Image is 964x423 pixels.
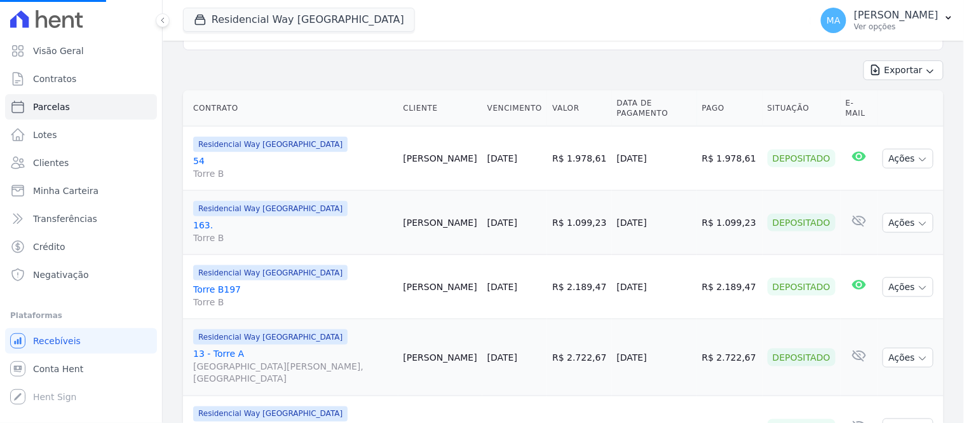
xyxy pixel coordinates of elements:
a: Crédito [5,234,157,260]
span: Residencial Way [GEOGRAPHIC_DATA] [193,137,348,152]
div: Depositado [768,278,836,296]
th: Data de Pagamento [612,90,697,127]
button: Ações [883,149,933,169]
th: Contrato [183,90,398,127]
td: [PERSON_NAME] [398,191,482,255]
span: Residencial Way [GEOGRAPHIC_DATA] [193,265,348,281]
td: R$ 1.099,23 [547,191,611,255]
td: [DATE] [612,191,697,255]
a: Parcelas [5,94,157,120]
td: [PERSON_NAME] [398,255,482,319]
th: E-mail [841,90,878,127]
a: Lotes [5,122,157,148]
a: [DATE] [487,153,517,163]
span: Negativação [33,268,89,281]
a: Negativação [5,262,157,288]
a: [DATE] [487,352,517,363]
td: R$ 1.978,61 [547,127,611,191]
span: Crédito [33,240,65,253]
p: [PERSON_NAME] [854,9,939,22]
button: Ações [883,348,933,368]
td: [DATE] [612,319,697,396]
td: [DATE] [612,127,697,191]
th: Situação [763,90,841,127]
td: R$ 2.189,47 [547,255,611,319]
td: R$ 1.099,23 [697,191,763,255]
td: R$ 2.722,67 [697,319,763,396]
span: Residencial Way [GEOGRAPHIC_DATA] [193,329,348,345]
div: Depositado [768,214,836,232]
span: Lotes [33,128,57,141]
a: 54Torre B [193,155,393,180]
span: Torre B [193,232,393,244]
span: Torre B [193,167,393,180]
a: Minha Carteira [5,178,157,204]
span: Recebíveis [33,335,81,347]
a: 163.Torre B [193,219,393,244]
span: Visão Geral [33,45,84,57]
span: Torre B [193,296,393,309]
span: MA [827,16,841,25]
button: Exportar [864,60,944,80]
div: Depositado [768,149,836,167]
span: [GEOGRAPHIC_DATA][PERSON_NAME], [GEOGRAPHIC_DATA] [193,360,393,385]
td: [DATE] [612,255,697,319]
td: [PERSON_NAME] [398,319,482,396]
button: Ações [883,277,933,297]
a: Clientes [5,150,157,176]
span: Transferências [33,212,97,225]
a: Contratos [5,66,157,92]
td: [PERSON_NAME] [398,127,482,191]
a: [DATE] [487,282,517,292]
span: Parcelas [33,101,70,113]
span: Minha Carteira [33,184,98,197]
td: R$ 2.722,67 [547,319,611,396]
a: Torre B197Torre B [193,283,393,309]
a: Recebíveis [5,328,157,354]
div: Plataformas [10,308,152,323]
th: Vencimento [482,90,547,127]
span: Residencial Way [GEOGRAPHIC_DATA] [193,406,348,422]
th: Valor [547,90,611,127]
button: Ações [883,213,933,233]
span: Conta Hent [33,363,83,375]
span: Residencial Way [GEOGRAPHIC_DATA] [193,201,348,216]
a: Visão Geral [5,38,157,64]
a: Transferências [5,206,157,232]
span: Contratos [33,73,76,85]
th: Cliente [398,90,482,127]
td: R$ 2.189,47 [697,255,763,319]
td: R$ 1.978,61 [697,127,763,191]
a: Conta Hent [5,356,157,382]
th: Pago [697,90,763,127]
div: Depositado [768,349,836,366]
button: Residencial Way [GEOGRAPHIC_DATA] [183,8,415,32]
p: Ver opções [854,22,939,32]
button: MA [PERSON_NAME] Ver opções [811,3,964,38]
span: Clientes [33,156,69,169]
a: 13 - Torre A[GEOGRAPHIC_DATA][PERSON_NAME], [GEOGRAPHIC_DATA] [193,347,393,385]
a: [DATE] [487,218,517,228]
